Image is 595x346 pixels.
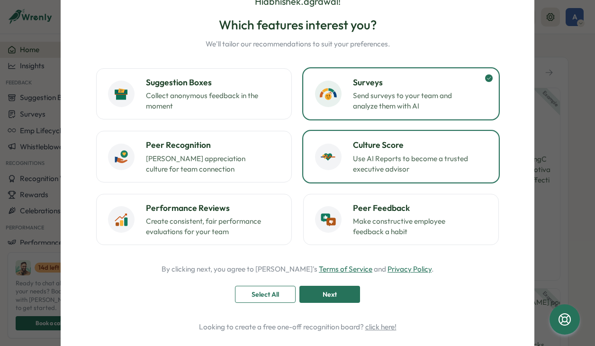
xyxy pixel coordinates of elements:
button: Performance ReviewsCreate consistent, fair performance evaluations for your team [96,194,292,245]
button: Next [299,286,360,303]
h3: Suggestion Boxes [146,76,280,89]
h3: Performance Reviews [146,202,280,214]
h3: Surveys [353,76,487,89]
button: Suggestion BoxesCollect anonymous feedback in the moment [96,68,292,119]
h3: Peer Recognition [146,139,280,151]
p: We'll tailor our recommendations to suit your preferences. [206,39,390,49]
p: Use AI Reports to become a trusted executive advisor [353,154,471,174]
p: By clicking next, you agree to [PERSON_NAME]'s and . [162,264,433,274]
p: Make constructive employee feedback a habit [353,216,471,237]
h3: Peer Feedback [353,202,487,214]
a: click here! [365,322,397,331]
a: Terms of Service [319,264,372,273]
p: Create consistent, fair performance evaluations for your team [146,216,264,237]
button: Peer FeedbackMake constructive employee feedback a habit [303,194,499,245]
a: Privacy Policy [388,264,432,273]
p: Collect anonymous feedback in the moment [146,91,264,111]
p: Send surveys to your team and analyze them with AI [353,91,471,111]
span: Next [323,286,337,302]
button: Peer Recognition[PERSON_NAME] appreciation culture for team connection [96,131,292,182]
p: Looking to create a free one-off recognition board? [87,322,508,332]
span: Select All [252,286,279,302]
button: Culture ScoreUse AI Reports to become a trusted executive advisor [303,131,499,182]
h3: Culture Score [353,139,487,151]
button: Select All [235,286,296,303]
p: [PERSON_NAME] appreciation culture for team connection [146,154,264,174]
button: SurveysSend surveys to your team and analyze them with AI [303,68,499,119]
h2: Which features interest you? [206,17,390,33]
